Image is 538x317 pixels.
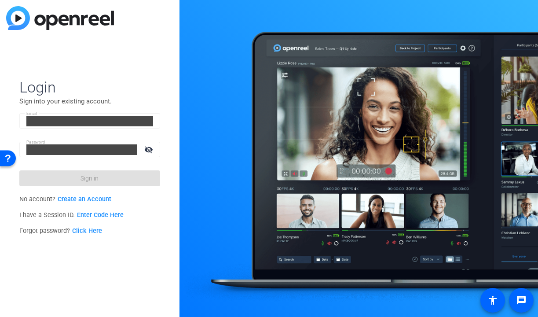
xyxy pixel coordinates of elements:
a: Click Here [72,227,102,235]
span: Login [19,78,160,96]
mat-icon: accessibility [487,295,498,306]
img: blue-gradient.svg [6,6,114,30]
mat-icon: visibility_off [139,143,160,156]
span: I have a Session ID. [19,211,124,219]
input: Enter Email Address [26,116,153,126]
a: Create an Account [58,195,111,203]
mat-icon: message [516,295,527,306]
p: Sign into your existing account. [19,96,160,106]
mat-label: Email [26,111,37,116]
a: Enter Code Here [77,211,124,219]
span: Forgot password? [19,227,102,235]
mat-label: Password [26,140,45,144]
span: No account? [19,195,111,203]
